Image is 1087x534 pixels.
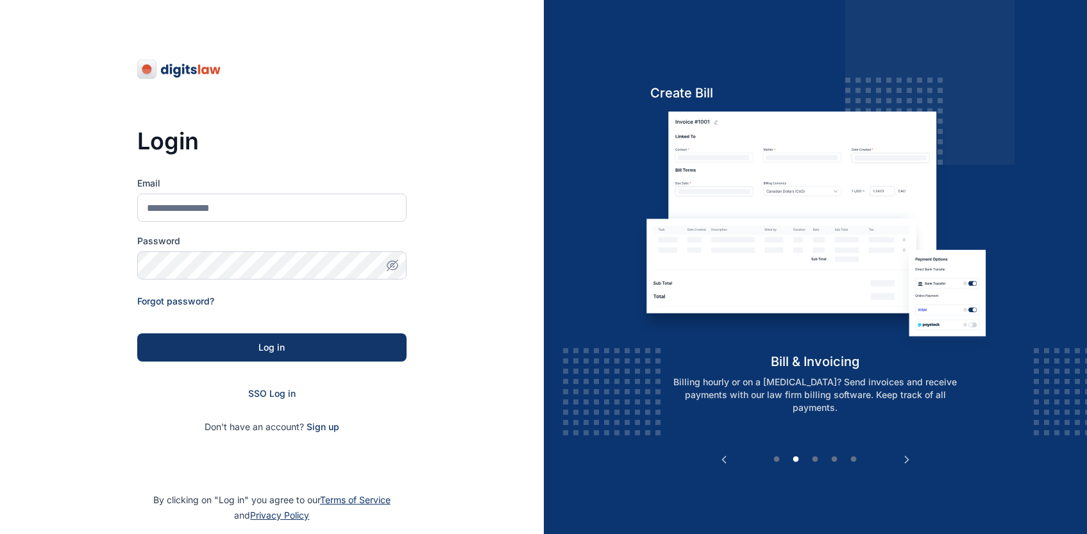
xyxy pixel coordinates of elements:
p: By clicking on "Log in" you agree to our [15,492,528,523]
button: Log in [137,333,407,362]
h5: bill & invoicing [637,353,993,371]
button: 2 [789,453,802,466]
label: Password [137,235,407,247]
a: Sign up [307,421,339,432]
span: Sign up [307,421,339,433]
h3: Login [137,128,407,154]
span: and [234,510,309,521]
button: Next [900,453,913,466]
div: Log in [158,341,386,354]
a: Terms of Service [320,494,391,505]
img: digitslaw-logo [137,59,222,79]
img: bill-and-invoicin [637,112,993,352]
p: Don't have an account? [137,421,407,433]
a: Privacy Policy [250,510,309,521]
button: Previous [718,453,730,466]
button: 1 [770,453,783,466]
h5: Create Bill [637,84,993,102]
p: Billing hourly or on a [MEDICAL_DATA]? Send invoices and receive payments with our law firm billi... [651,376,979,414]
button: 4 [828,453,841,466]
a: Forgot password? [137,296,214,306]
label: Email [137,177,407,190]
button: 3 [809,453,822,466]
a: SSO Log in [248,388,296,399]
button: 5 [847,453,860,466]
